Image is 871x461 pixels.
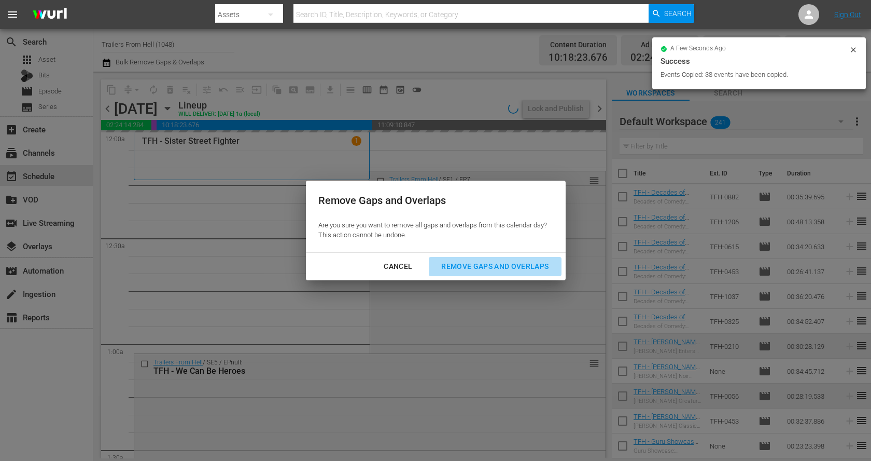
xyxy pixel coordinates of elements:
[371,257,425,276] button: Cancel
[375,260,420,273] div: Cancel
[429,257,561,276] button: Remove Gaps and Overlaps
[318,221,547,230] p: Are you sure you want to remove all gaps and overlaps from this calendar day?
[6,8,19,21] span: menu
[664,4,692,23] span: Search
[25,3,75,27] img: ans4CAIJ8jUAAAAAAAAAAAAAAAAAAAAAAAAgQb4GAAAAAAAAAAAAAAAAAAAAAAAAJMjXAAAAAAAAAAAAAAAAAAAAAAAAgAT5G...
[661,70,847,80] div: Events Copied: 38 events have been copied.
[318,193,547,208] div: Remove Gaps and Overlaps
[834,10,861,19] a: Sign Out
[670,45,726,53] span: a few seconds ago
[661,55,858,67] div: Success
[318,230,547,240] p: This action cannot be undone.
[433,260,557,273] div: Remove Gaps and Overlaps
